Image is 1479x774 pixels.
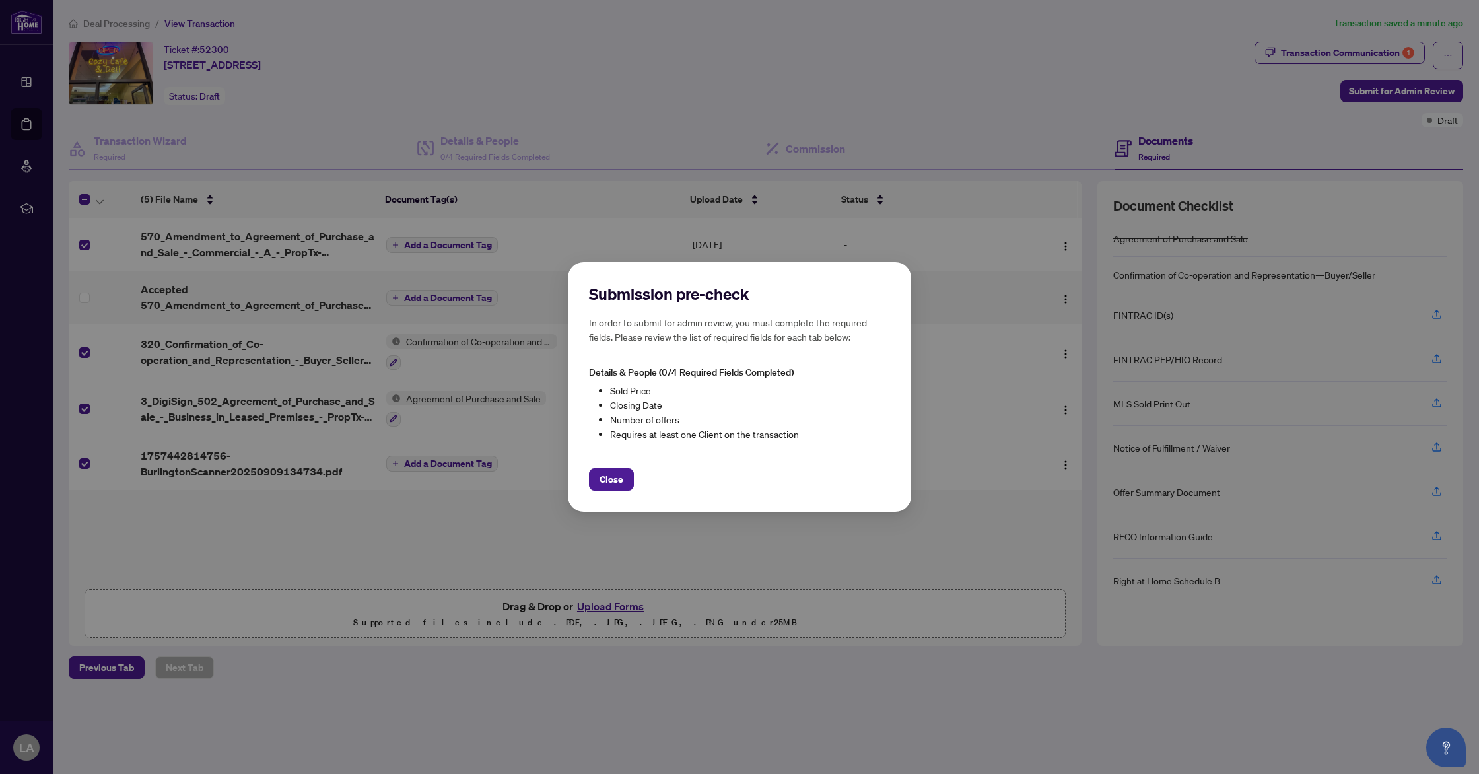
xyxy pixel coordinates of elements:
h2: Submission pre-check [589,283,890,304]
li: Closing Date [610,398,890,412]
button: Close [589,468,634,491]
span: Close [600,469,623,490]
h5: In order to submit for admin review, you must complete the required fields. Please review the lis... [589,315,890,344]
span: Details & People (0/4 Required Fields Completed) [589,367,794,378]
li: Sold Price [610,383,890,398]
li: Number of offers [610,412,890,427]
button: Open asap [1426,728,1466,767]
li: Requires at least one Client on the transaction [610,427,890,441]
